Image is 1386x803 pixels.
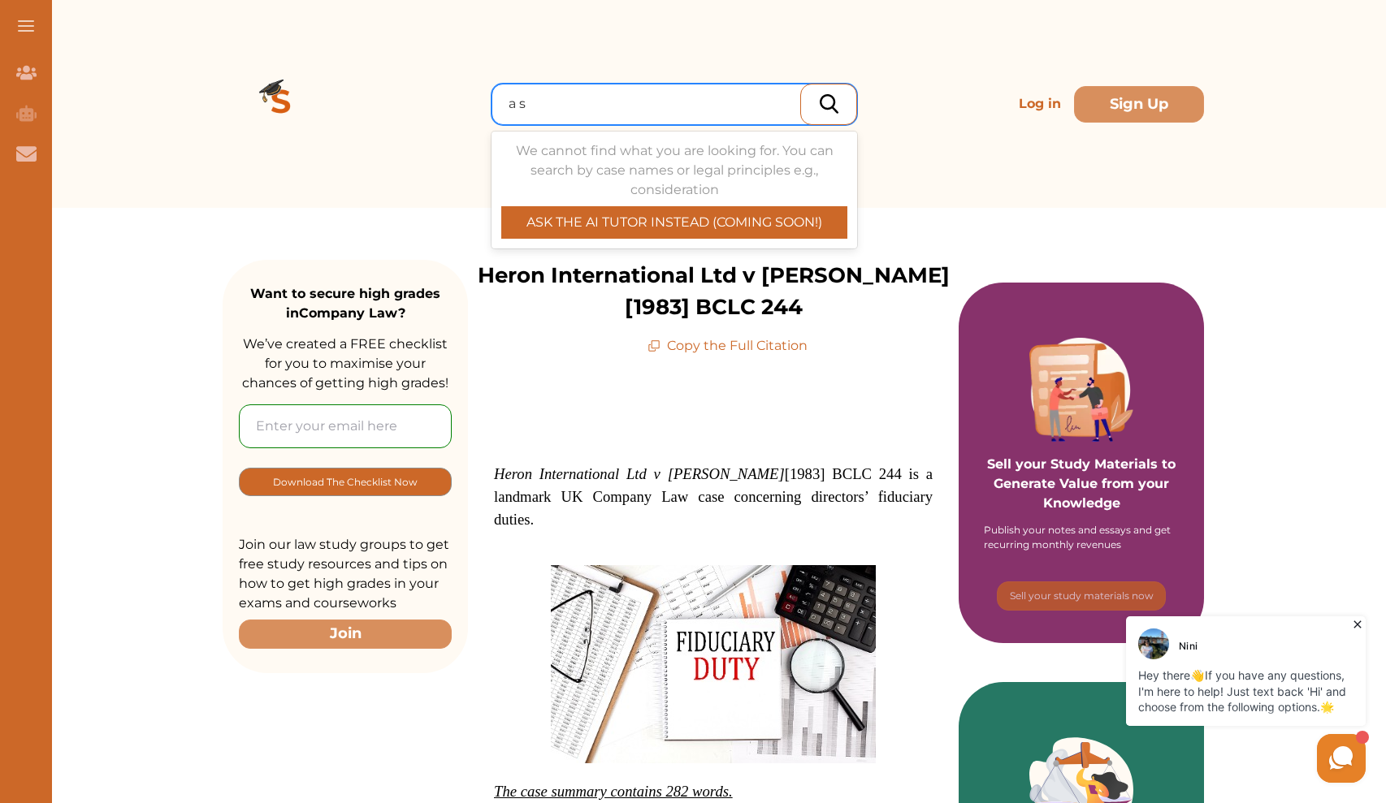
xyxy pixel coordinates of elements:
[494,465,933,528] span: [1983] BCLC 244 is a landmark UK Company Law case concerning directors’ fiduciary duties.
[501,141,847,239] div: We cannot find what you are looking for. You can search by case names or legal principles e.g., c...
[239,620,452,648] button: Join
[494,783,733,800] em: The case summary contains 282 words.
[250,286,440,321] strong: Want to secure high grades in Company Law ?
[551,565,876,763] img: 2Q==
[975,409,1188,513] p: Sell your Study Materials to Generate Value from your Knowledge
[1010,589,1154,603] p: Sell your study materials now
[239,468,452,496] button: [object Object]
[1029,338,1133,442] img: Purple card image
[468,260,959,323] p: Heron International Ltd v [PERSON_NAME] [1983] BCLC 244
[273,473,418,491] p: Download The Checklist Now
[1012,88,1068,120] p: Log in
[239,535,452,613] p: Join our law study groups to get free study resources and tips on how to get high grades in your ...
[242,336,448,391] span: We’ve created a FREE checklist for you to maximise your chances of getting high grades!
[820,94,838,114] img: search_icon
[494,465,785,482] em: Heron International Ltd v [PERSON_NAME]
[239,404,452,448] input: Enter your email here
[1074,86,1204,123] button: Sign Up
[996,612,1370,787] iframe: HelpCrunch
[997,581,1166,611] button: [object Object]
[984,523,1179,552] div: Publish your notes and essays and get recurring monthly revenues
[501,213,847,232] p: ASK THE AI TUTOR INSTEAD (COMING SOON!)
[648,336,808,356] p: Copy the Full Citation
[223,45,340,162] img: Logo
